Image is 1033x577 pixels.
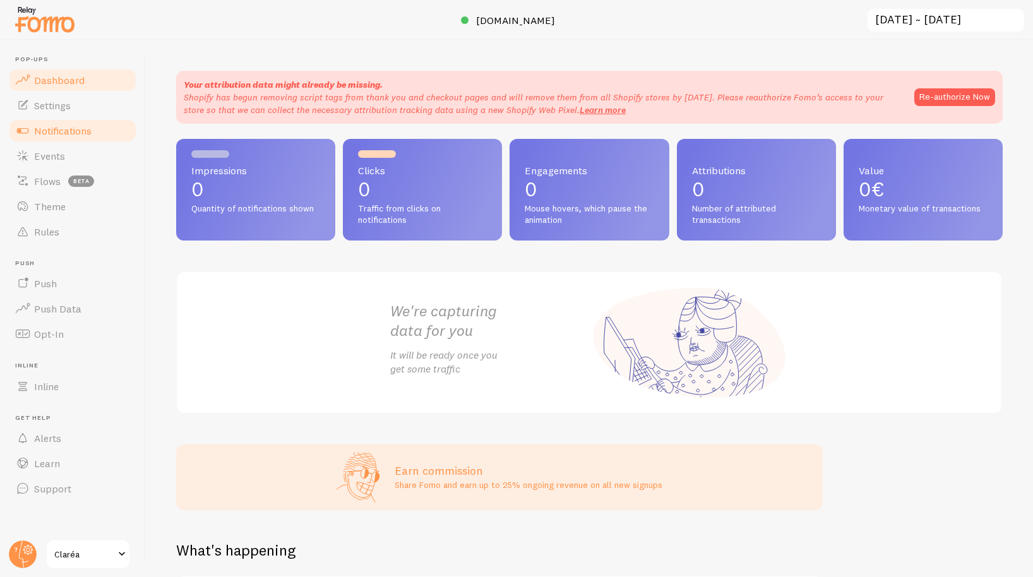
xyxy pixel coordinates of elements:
span: Pop-ups [15,56,138,64]
p: 0 [525,179,654,199]
span: Claréa [54,547,114,562]
span: Learn [34,457,60,470]
p: 0 [358,179,487,199]
span: Push [15,259,138,268]
span: Quantity of notifications shown [191,203,320,215]
p: It will be ready once you get some traffic [390,348,590,377]
span: Get Help [15,414,138,422]
span: Opt-In [34,328,64,340]
a: Learn more [580,104,626,116]
span: Mouse hovers, which pause the animation [525,203,654,225]
a: Settings [8,93,138,118]
a: Theme [8,194,138,219]
span: Dashboard [34,74,85,86]
h2: What's happening [176,540,296,560]
p: Shopify has begun removing script tags from thank you and checkout pages and will remove them fro... [184,91,902,116]
span: Attributions [692,165,821,175]
span: Theme [34,200,66,213]
a: Claréa [45,539,131,569]
a: Learn [8,451,138,476]
span: Engagements [525,165,654,175]
span: Flows [34,175,61,187]
span: Support [34,482,71,495]
p: Share Fomo and earn up to 25% ongoing revenue on all new signups [395,479,662,491]
span: 0€ [859,177,884,201]
a: Support [8,476,138,501]
span: Monetary value of transactions [859,203,988,215]
span: Push Data [34,302,81,315]
span: Number of attributed transactions [692,203,821,225]
span: Notifications [34,124,92,137]
span: Value [859,165,988,175]
span: Traffic from clicks on notifications [358,203,487,225]
a: Push [8,271,138,296]
span: Events [34,150,65,162]
img: fomo-relay-logo-orange.svg [13,3,76,35]
a: Opt-In [8,321,138,347]
a: Rules [8,219,138,244]
strong: Your attribution data might already be missing. [184,79,383,90]
span: Rules [34,225,59,238]
button: Re-authorize Now [914,88,995,106]
a: Dashboard [8,68,138,93]
p: 0 [692,179,821,199]
a: Events [8,143,138,169]
span: Inline [15,362,138,370]
a: Flows beta [8,169,138,194]
span: Alerts [34,432,61,444]
span: Push [34,277,57,290]
a: Alerts [8,425,138,451]
span: beta [68,175,94,187]
span: Settings [34,99,71,112]
h2: We're capturing data for you [390,301,590,340]
span: Inline [34,380,59,393]
p: 0 [191,179,320,199]
a: Notifications [8,118,138,143]
span: Clicks [358,165,487,175]
a: Push Data [8,296,138,321]
a: Inline [8,374,138,399]
span: Impressions [191,165,320,175]
h3: Earn commission [395,463,662,478]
